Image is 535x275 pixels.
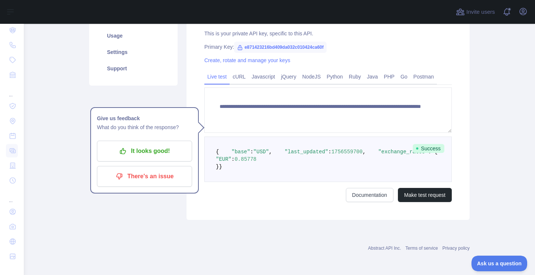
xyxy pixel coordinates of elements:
[442,246,470,251] a: Privacy policy
[204,43,452,51] div: Primary Key:
[466,8,495,16] span: Invite users
[471,256,528,271] iframe: Toggle Customer Support
[413,144,444,153] span: Success
[234,42,327,53] span: e871423216bd409da032c010424ca60f
[411,71,437,83] a: Postman
[381,71,398,83] a: PHP
[216,156,231,162] span: "EUR"
[204,71,230,83] a: Live test
[98,28,169,44] a: Usage
[234,156,256,162] span: 0.85778
[253,149,269,155] span: "USD"
[285,149,328,155] span: "last_updated"
[368,246,401,251] a: Abstract API Inc.
[405,246,438,251] a: Terms of service
[204,57,290,63] a: Create, rotate and manage your keys
[364,71,381,83] a: Java
[250,149,253,155] span: :
[363,149,366,155] span: ,
[219,164,222,170] span: }
[346,188,393,202] a: Documentation
[269,149,272,155] span: ,
[398,71,411,83] a: Go
[249,71,278,83] a: Javascript
[6,189,18,204] div: ...
[204,30,452,37] div: This is your private API key, specific to this API.
[97,123,192,132] p: What do you think of the response?
[278,71,299,83] a: jQuery
[346,71,364,83] a: Ruby
[231,149,250,155] span: "base"
[328,149,331,155] span: :
[454,6,496,18] button: Invite users
[231,156,234,162] span: :
[98,60,169,77] a: Support
[216,164,219,170] span: }
[230,71,249,83] a: cURL
[324,71,346,83] a: Python
[98,44,169,60] a: Settings
[299,71,324,83] a: NodeJS
[216,149,219,155] span: {
[6,83,18,98] div: ...
[331,149,363,155] span: 1756559700
[398,188,452,202] button: Make test request
[97,114,192,123] h1: Give us feedback
[378,149,428,155] span: "exchange_rates"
